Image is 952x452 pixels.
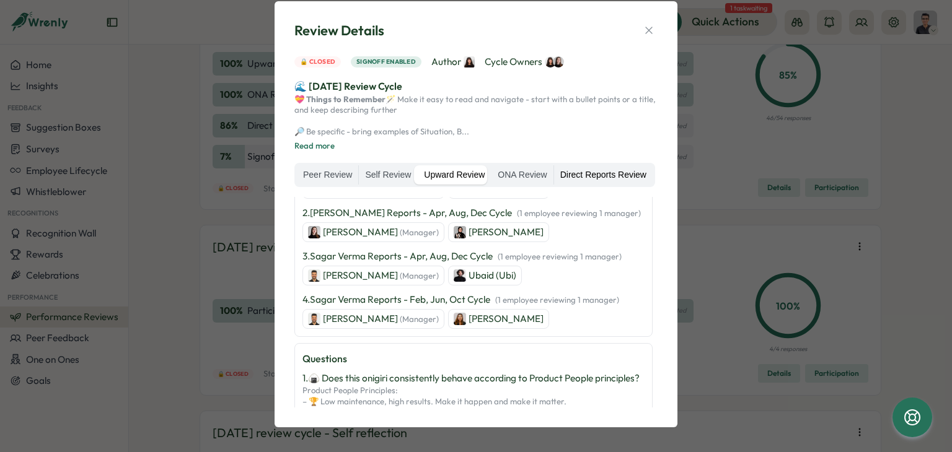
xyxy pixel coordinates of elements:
button: Read more [294,141,335,152]
span: Review Details [294,21,384,40]
span: Signoff enabled [356,57,416,67]
label: Peer Review [297,165,358,185]
label: Self Review [359,165,417,185]
img: Elena Ladushyna [308,226,320,238]
img: Elena Ladushyna [553,56,564,67]
img: Kelly Rosa [545,56,556,67]
p: [PERSON_NAME] [323,312,439,326]
label: Upward Review [418,165,491,185]
p: 3 . Sagar Verma Reports - Apr, Aug, Dec Cycle [302,250,622,263]
a: Ubaid (Ubi)Ubaid (Ubi) [448,266,522,285]
p: 2 . [PERSON_NAME] Reports - Apr, Aug, Dec Cycle [302,206,641,220]
p: Ubaid (Ubi) [469,269,516,282]
p: [PERSON_NAME] [469,312,544,326]
p: 4 . Sagar Verma Reports - Feb, Jun, Oct Cycle [302,293,619,306]
span: 🔒 Closed [300,57,335,67]
img: Sagar Verma [308,313,320,325]
p: 🪄 Make it easy to read and navigate - start with a bullet points or a title, and keep describing ... [294,94,658,137]
a: Sana Naqvi[PERSON_NAME] [448,222,549,242]
span: ( 1 employee reviewing 1 manager ) [498,251,622,261]
img: Kelly Rosa [464,56,475,67]
span: ( 1 employee reviewing 1 manager ) [517,208,641,218]
span: (Manager) [400,314,439,324]
span: ( 1 employee reviewing 1 manager ) [495,295,619,305]
label: ONA Review [491,165,553,185]
img: Ubaid (Ubi) [454,269,466,282]
img: Sagar Verma [308,269,320,282]
strong: 💝 Things to Remember [294,94,386,104]
img: Sana Naqvi [454,226,466,238]
p: 1 . 🍙 Does this onigiri consistently behave according to Product People principles? [302,372,645,385]
span: Cycle Owners [485,55,564,69]
p: [PERSON_NAME] [323,225,439,239]
span: (Manager) [400,271,439,280]
span: (Manager) [400,227,439,237]
img: Maria Makarova [454,313,466,325]
p: 🌊 [DATE] Review Cycle [294,79,658,94]
a: Sagar Verma[PERSON_NAME] (Manager) [302,309,444,329]
a: Elena Ladushyna[PERSON_NAME] (Manager) [302,222,444,242]
p: [PERSON_NAME] [469,225,544,239]
a: Sagar Verma[PERSON_NAME] (Manager) [302,266,444,285]
p: [PERSON_NAME] [323,269,439,282]
a: Maria Makarova[PERSON_NAME] [448,309,549,329]
span: Author [431,55,475,69]
p: Questions [302,351,645,367]
label: Direct Reports Review [554,165,653,185]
